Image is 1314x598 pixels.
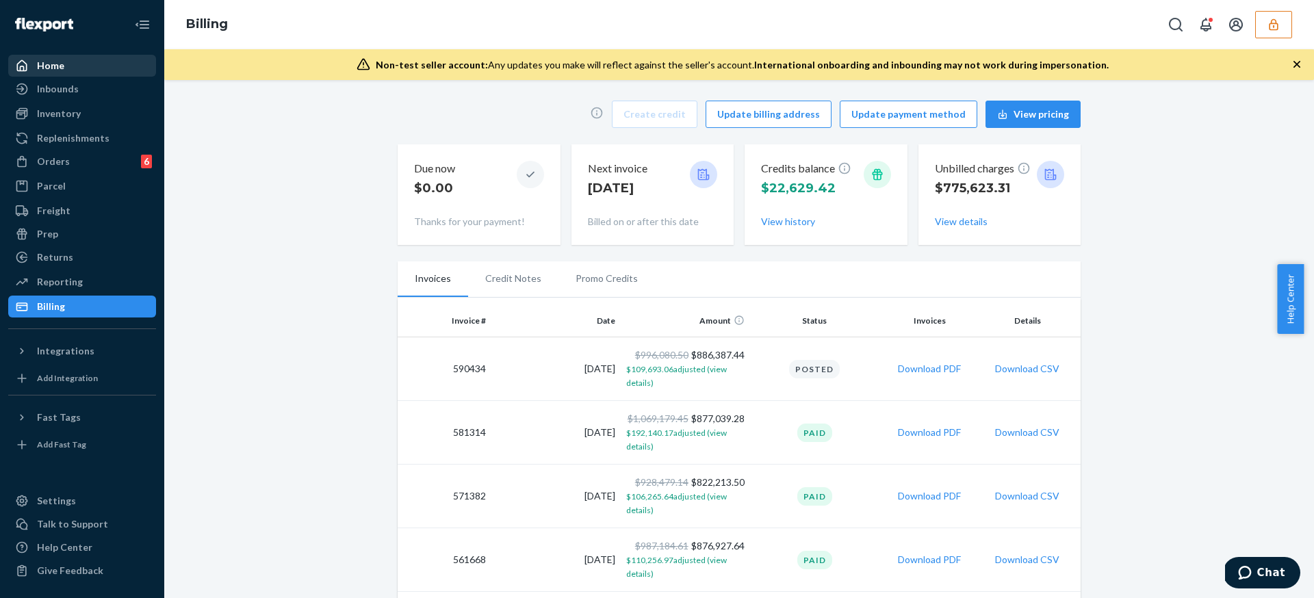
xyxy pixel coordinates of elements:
[621,304,750,337] th: Amount
[37,131,109,145] div: Replenishments
[995,426,1059,439] button: Download CSV
[414,179,455,197] p: $0.00
[398,261,468,297] li: Invoices
[414,215,544,229] p: Thanks for your payment!
[129,11,156,38] button: Close Navigation
[626,491,727,515] span: $106,265.64 adjusted (view details)
[175,5,239,44] ol: breadcrumbs
[8,536,156,558] a: Help Center
[8,560,156,582] button: Give Feedback
[8,175,156,197] a: Parcel
[626,428,727,452] span: $192,140.17 adjusted (view details)
[37,179,66,193] div: Parcel
[797,487,832,506] div: Paid
[879,304,980,337] th: Invoices
[754,59,1109,70] span: International onboarding and inbounding may not work during impersonation.
[8,200,156,222] a: Freight
[1222,11,1250,38] button: Open account menu
[37,82,79,96] div: Inbounds
[621,337,750,401] td: $886,387.44
[935,215,988,229] button: View details
[37,250,73,264] div: Returns
[8,340,156,362] button: Integrations
[980,304,1081,337] th: Details
[8,406,156,428] button: Fast Tags
[37,227,58,241] div: Prep
[588,179,647,197] p: [DATE]
[8,296,156,317] a: Billing
[1225,557,1300,591] iframe: Opens a widget where you can chat to one of our agents
[8,271,156,293] a: Reporting
[612,101,697,128] button: Create credit
[491,304,621,337] th: Date
[37,344,94,358] div: Integrations
[8,246,156,268] a: Returns
[898,426,961,439] button: Download PDF
[8,151,156,172] a: Orders6
[414,161,455,177] p: Due now
[37,204,70,218] div: Freight
[37,541,92,554] div: Help Center
[626,555,727,579] span: $110,256.97 adjusted (view details)
[398,304,491,337] th: Invoice #
[37,275,83,289] div: Reporting
[398,337,491,401] td: 590434
[1277,264,1304,334] button: Help Center
[15,18,73,31] img: Flexport logo
[37,372,98,384] div: Add Integration
[840,101,977,128] button: Update payment method
[37,411,81,424] div: Fast Tags
[626,426,745,453] button: $192,140.17adjusted (view details)
[398,465,491,528] td: 571382
[186,16,228,31] a: Billing
[37,155,70,168] div: Orders
[626,489,745,517] button: $106,265.64adjusted (view details)
[761,161,851,177] p: Credits balance
[8,513,156,535] button: Talk to Support
[376,59,488,70] span: Non-test seller account:
[588,215,718,229] p: Billed on or after this date
[37,494,76,508] div: Settings
[491,465,621,528] td: [DATE]
[8,434,156,456] a: Add Fast Tag
[8,103,156,125] a: Inventory
[626,553,745,580] button: $110,256.97adjusted (view details)
[376,58,1109,72] div: Any updates you make will reflect against the seller's account.
[635,349,688,361] span: $996,080.50
[797,424,832,442] div: Paid
[635,540,688,551] span: $987,184.61
[468,261,558,296] li: Credit Notes
[558,261,655,296] li: Promo Credits
[37,517,108,531] div: Talk to Support
[37,564,103,577] div: Give Feedback
[491,401,621,465] td: [DATE]
[995,553,1059,567] button: Download CSV
[761,181,836,196] span: $22,629.42
[8,127,156,149] a: Replenishments
[588,161,647,177] p: Next invoice
[898,553,961,567] button: Download PDF
[491,337,621,401] td: [DATE]
[398,528,491,592] td: 561668
[935,179,1031,197] p: $775,623.31
[37,439,86,450] div: Add Fast Tag
[626,364,727,388] span: $109,693.06 adjusted (view details)
[8,490,156,512] a: Settings
[141,155,152,168] div: 6
[985,101,1081,128] button: View pricing
[1192,11,1220,38] button: Open notifications
[898,489,961,503] button: Download PDF
[621,528,750,592] td: $876,927.64
[621,465,750,528] td: $822,213.50
[935,161,1031,177] p: Unbilled charges
[8,223,156,245] a: Prep
[898,362,961,376] button: Download PDF
[37,59,64,73] div: Home
[761,215,815,229] button: View history
[398,401,491,465] td: 581314
[797,551,832,569] div: Paid
[628,413,688,424] span: $1,069,179.45
[491,528,621,592] td: [DATE]
[626,362,745,389] button: $109,693.06adjusted (view details)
